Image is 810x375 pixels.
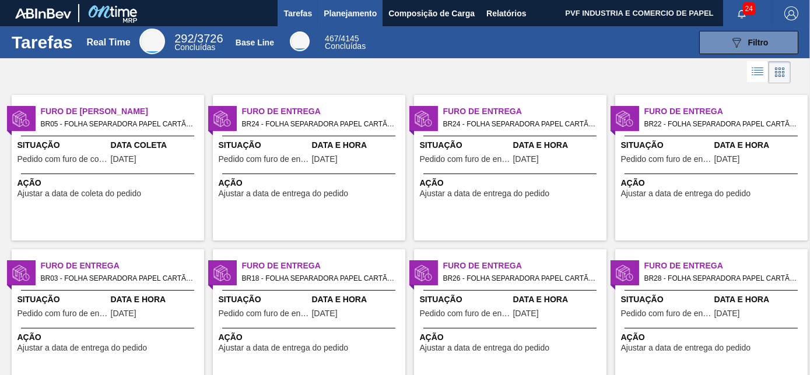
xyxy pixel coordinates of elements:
[714,155,740,164] span: 10/08/2025,
[388,6,475,20] span: Composição de Carga
[219,309,309,318] span: Pedido com furo de entrega
[111,139,201,151] span: Data Coleta
[174,32,194,45] span: 292
[12,110,30,128] img: status
[443,105,606,118] span: Furo de Entrega
[420,189,550,198] span: Ajustar a data de entrega do pedido
[17,155,108,164] span: Pedido com furo de coleta
[12,36,73,49] h1: Tarefas
[616,110,633,128] img: status
[17,309,108,318] span: Pedido com furo de entrega
[621,309,711,318] span: Pedido com furo de entrega
[621,189,751,198] span: Ajustar a data de entrega do pedido
[15,8,71,19] img: TNhmsLtSVTkK8tSr43FrP2fwEKptu5GPRR3wAAAABJRU5ErkJggg==
[420,331,604,344] span: Ação
[420,293,510,306] span: Situação
[621,139,711,151] span: Situação
[41,272,195,285] span: BR03 - FOLHA SEPARADORA PAPEL CARTÃO Pedido - 1975290
[236,38,274,47] div: Base Line
[420,155,510,164] span: Pedido com furo de entrega
[714,293,805,306] span: Data e Hora
[325,34,359,43] span: / 4145
[41,118,195,130] span: BR05 - FOLHA SEPARADORA PAPEL CARTÃO Pedido - 1984654
[699,31,798,54] button: Filtro
[325,41,366,51] span: Concluídas
[219,189,349,198] span: Ajustar a data de entrega do pedido
[784,6,798,20] img: Logout
[644,272,798,285] span: BR28 - FOLHA SEPARADORA PAPEL CARTÃO Pedido - 1975298
[17,189,142,198] span: Ajustar a data de coleta do pedido
[219,293,309,306] span: Situação
[714,309,740,318] span: 29/07/2025,
[621,344,751,352] span: Ajustar a data de entrega do pedido
[324,6,377,20] span: Planejamento
[219,331,402,344] span: Ação
[242,118,396,130] span: BR24 - FOLHA SEPARADORA PAPEL CARTÃO Pedido - 1964768
[111,155,136,164] span: 09/08/2025
[621,331,805,344] span: Ação
[325,34,338,43] span: 467
[621,177,805,189] span: Ação
[443,260,606,272] span: Furo de Entrega
[86,37,130,48] div: Real Time
[644,118,798,130] span: BR22 - FOLHA SEPARADORA PAPEL CARTÃO Pedido - 1980862
[219,344,349,352] span: Ajustar a data de entrega do pedido
[325,35,366,50] div: Base Line
[17,331,201,344] span: Ação
[213,264,231,282] img: status
[242,105,405,118] span: Furo de Entrega
[213,110,231,128] img: status
[111,309,136,318] span: 05/08/2025,
[174,43,215,52] span: Concluídas
[17,139,108,151] span: Situação
[747,61,769,83] div: Visão em Lista
[312,293,402,306] span: Data e Hora
[513,293,604,306] span: Data e Hora
[174,32,223,45] span: / 3726
[769,61,791,83] div: Visão em Cards
[420,139,510,151] span: Situação
[219,155,309,164] span: Pedido com furo de entrega
[312,155,338,164] span: 03/07/2025,
[513,155,539,164] span: 01/08/2025,
[486,6,526,20] span: Relatórios
[616,264,633,282] img: status
[41,105,204,118] span: Furo de Coleta
[312,139,402,151] span: Data e Hora
[415,264,432,282] img: status
[12,264,30,282] img: status
[420,177,604,189] span: Ação
[41,260,204,272] span: Furo de Entrega
[748,38,769,47] span: Filtro
[621,155,711,164] span: Pedido com furo de entrega
[242,272,396,285] span: BR18 - FOLHA SEPARADORA PAPEL CARTÃO Pedido - 1984661
[443,118,597,130] span: BR24 - FOLHA SEPARADORA PAPEL CARTÃO Pedido - 1975293
[312,309,338,318] span: 05/08/2025,
[443,272,597,285] span: BR26 - FOLHA SEPARADORA PAPEL CARTÃO Pedido - 1975300
[290,31,310,51] div: Base Line
[621,293,711,306] span: Situação
[743,2,755,15] span: 24
[219,177,402,189] span: Ação
[415,110,432,128] img: status
[111,293,201,306] span: Data e Hora
[17,293,108,306] span: Situação
[174,34,223,51] div: Real Time
[139,29,165,54] div: Real Time
[17,344,148,352] span: Ajustar a data de entrega do pedido
[723,5,760,22] button: Notificações
[219,139,309,151] span: Situação
[283,6,312,20] span: Tarefas
[420,309,510,318] span: Pedido com furo de entrega
[644,260,808,272] span: Furo de Entrega
[513,139,604,151] span: Data e Hora
[242,260,405,272] span: Furo de Entrega
[644,105,808,118] span: Furo de Entrega
[420,344,550,352] span: Ajustar a data de entrega do pedido
[513,309,539,318] span: 10/08/2025,
[714,139,805,151] span: Data e Hora
[17,177,201,189] span: Ação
